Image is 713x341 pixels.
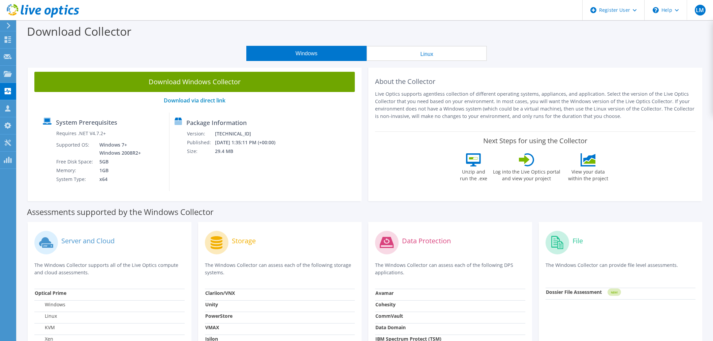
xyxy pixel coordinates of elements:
td: Size: [187,147,215,156]
label: Windows [35,301,65,308]
td: Memory: [56,166,94,175]
a: Download Windows Collector [34,72,355,92]
button: Windows [246,46,367,61]
p: Live Optics supports agentless collection of different operating systems, appliances, and applica... [375,90,695,120]
label: View your data within the project [564,166,613,182]
p: The Windows Collector supports all of the Live Optics compute and cloud assessments. [34,261,185,276]
label: Requires .NET V4.7.2+ [56,130,106,137]
p: The Windows Collector can provide file level assessments. [546,261,696,275]
p: The Windows Collector can assess each of the following storage systems. [205,261,355,276]
svg: \n [653,7,659,13]
strong: Avamar [375,290,394,296]
strong: PowerStore [205,313,232,319]
td: 5GB [94,157,142,166]
strong: Optical Prime [35,290,66,296]
label: Next Steps for using the Collector [483,137,587,145]
label: Log into the Live Optics portal and view your project [493,166,561,182]
span: LM [695,5,706,15]
strong: Cohesity [375,301,396,308]
td: Windows 7+ Windows 2008R2+ [94,141,142,157]
td: Version: [187,129,215,138]
td: System Type: [56,175,94,184]
label: Package Information [186,119,247,126]
label: File [572,238,583,244]
strong: Dossier File Assessment [546,289,602,295]
label: Linux [35,313,57,319]
strong: Data Domain [375,324,406,331]
label: Server and Cloud [61,238,115,244]
label: Storage [232,238,256,244]
strong: VMAX [205,324,219,331]
h2: About the Collector [375,77,695,86]
button: Linux [367,46,487,61]
label: KVM [35,324,55,331]
a: Download via direct link [164,97,225,104]
label: Assessments supported by the Windows Collector [27,209,214,215]
strong: Clariion/VNX [205,290,235,296]
td: [DATE] 1:35:11 PM (+00:00) [215,138,284,147]
label: Data Protection [402,238,451,244]
td: Free Disk Space: [56,157,94,166]
td: [TECHNICAL_ID] [215,129,284,138]
label: System Prerequisites [56,119,117,126]
tspan: NEW! [611,290,617,294]
strong: Unity [205,301,218,308]
td: 29.4 MB [215,147,284,156]
td: 1GB [94,166,142,175]
label: Unzip and run the .exe [458,166,489,182]
label: Download Collector [27,24,131,39]
td: Supported OS: [56,141,94,157]
td: Published: [187,138,215,147]
strong: CommVault [375,313,403,319]
p: The Windows Collector can assess each of the following DPS applications. [375,261,525,276]
td: x64 [94,175,142,184]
